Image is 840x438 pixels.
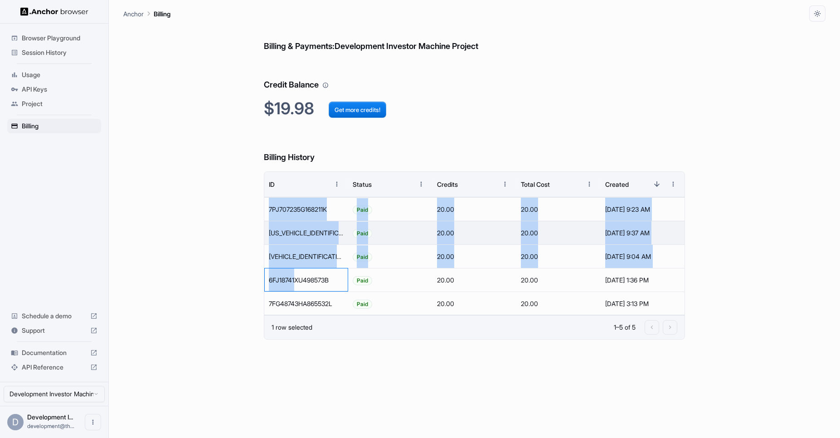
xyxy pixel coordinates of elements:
div: 1 row selected [272,323,312,332]
div: D [7,414,24,430]
div: [DATE] 9:04 AM [605,245,680,268]
div: 6FJ18741XU498573B [264,268,348,292]
span: Usage [22,70,97,79]
div: Usage [7,68,101,82]
div: Credits [437,180,458,188]
span: Paid [353,292,372,316]
span: Documentation [22,348,87,357]
div: Created [605,180,629,188]
button: Sort [312,176,329,192]
div: API Keys [7,82,101,97]
span: Paid [353,222,372,245]
div: 20.00 [516,197,600,221]
div: Support [7,323,101,338]
div: 20.00 [432,268,516,292]
button: Menu [497,176,513,192]
div: [DATE] 9:37 AM [605,221,680,244]
span: API Keys [22,85,97,94]
span: Support [22,326,87,335]
div: 7PJ707235G168211K [264,197,348,221]
button: Menu [665,176,681,192]
img: Anchor Logo [20,7,88,16]
div: 20.00 [516,268,600,292]
div: 20.00 [432,244,516,268]
div: Billing [7,119,101,133]
button: Get more credits! [329,102,386,118]
span: Paid [353,269,372,292]
button: Menu [413,176,429,192]
svg: Your credit balance will be consumed as you use the API. Visit the usage page to view a breakdown... [322,82,329,88]
nav: breadcrumb [123,9,170,19]
div: 79E44995ED8198725 [264,244,348,268]
h2: $19.98 [264,99,685,118]
div: [DATE] 1:36 PM [605,268,680,292]
span: Session History [22,48,97,57]
div: [DATE] 3:13 PM [605,292,680,315]
div: Schedule a demo [7,309,101,323]
div: 20.00 [432,292,516,315]
h6: Billing & Payments: Development Investor Machine Project [264,22,685,53]
button: Menu [329,176,345,192]
span: Browser Playground [22,34,97,43]
div: Documentation [7,346,101,360]
button: Sort [397,176,413,192]
div: 4ML076371G4728343 [264,221,348,244]
span: Billing [22,122,97,131]
button: Sort [649,176,665,192]
h6: Billing History [264,133,685,164]
div: 20.00 [516,292,600,315]
span: Project [22,99,97,108]
div: Project [7,97,101,111]
div: Session History [7,45,101,60]
h6: Credit Balance [264,60,685,92]
p: Billing [154,9,170,19]
div: Total Cost [521,180,550,188]
span: Development Investor Machine [27,413,73,421]
div: 20.00 [432,197,516,221]
span: Paid [353,198,372,221]
div: 7FG48743HA865532L [264,292,348,315]
span: Schedule a demo [22,311,87,321]
div: API Reference [7,360,101,375]
span: development@theinvestormachine.com [27,423,74,429]
div: Browser Playground [7,31,101,45]
span: API Reference [22,363,87,372]
p: 1–5 of 5 [614,323,636,332]
div: 20.00 [516,244,600,268]
p: Anchor [123,9,144,19]
button: Sort [565,176,581,192]
div: 20.00 [516,221,600,244]
button: Sort [481,176,497,192]
button: Open menu [85,414,101,430]
div: [DATE] 9:23 AM [605,198,680,221]
div: ID [269,180,275,188]
button: Menu [581,176,597,192]
span: Paid [353,245,372,268]
div: Status [353,180,372,188]
div: 20.00 [432,221,516,244]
